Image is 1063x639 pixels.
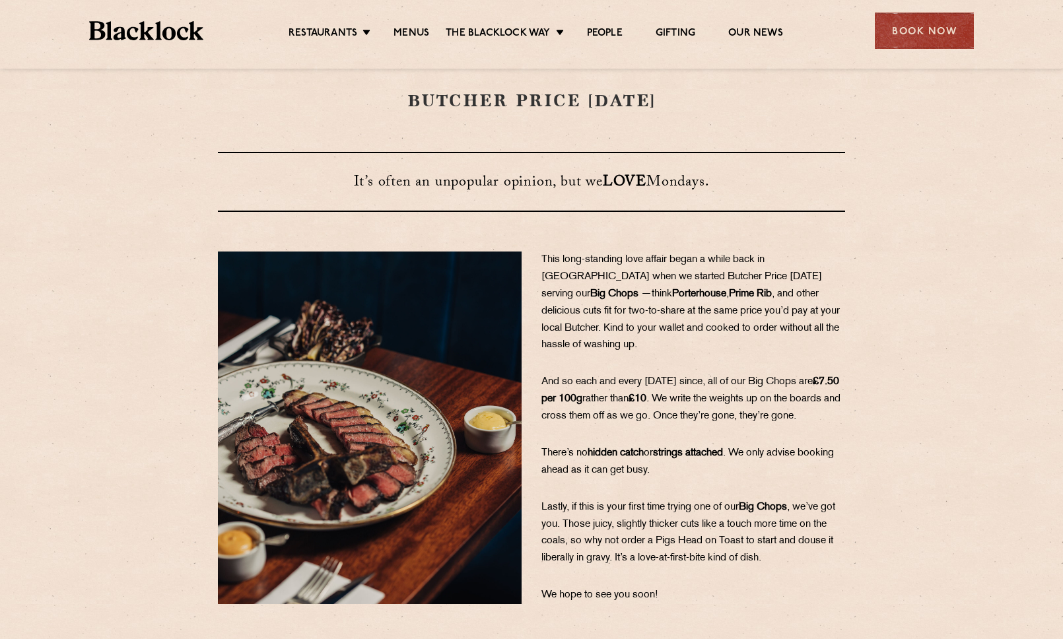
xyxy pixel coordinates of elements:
[757,289,772,299] b: Rib
[726,289,729,299] span: ,
[629,394,646,404] b: £10
[739,502,787,512] b: Big Chops
[588,448,644,458] b: hidden catch
[590,289,638,299] b: Big Chops
[728,27,783,42] a: Our News
[587,27,623,42] a: People
[582,394,629,404] span: rather than
[89,21,203,40] img: BL_Textured_Logo-footer-cropped.svg
[653,448,723,458] b: strings attached
[541,448,588,458] span: There’s no
[603,171,646,195] b: LOVE
[644,448,653,458] span: or
[672,289,726,299] b: Porterhouse
[446,27,550,42] a: The Blacklock Way
[641,289,652,299] span: —​​​​​​​
[541,448,834,475] span: . We only advise booking ahead as it can get busy.
[541,502,739,512] span: ​​​​​​​Lastly, if this is your first time trying one of our
[646,171,709,195] span: Mondays.
[354,171,603,195] span: ​​​​​​​It’s often an unpopular opinion, but we
[289,27,357,42] a: Restaurants
[407,92,656,110] strong: Butcher Price [DATE]
[875,13,974,49] div: Book Now
[541,377,813,387] span: And so each and every [DATE] since, all of our Big Chops are
[394,27,429,42] a: Menus
[656,27,695,42] a: Gifting
[541,255,822,299] span: This long-standing love affair began a while back in [GEOGRAPHIC_DATA] when we started Butcher Pr...
[541,394,840,421] span: . We write the weights up on the boards and cross them off as we go. Once they’re gone, they’re g...
[652,289,672,299] span: think
[729,289,754,299] b: Prime
[541,590,658,600] span: We hope to see you soon!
